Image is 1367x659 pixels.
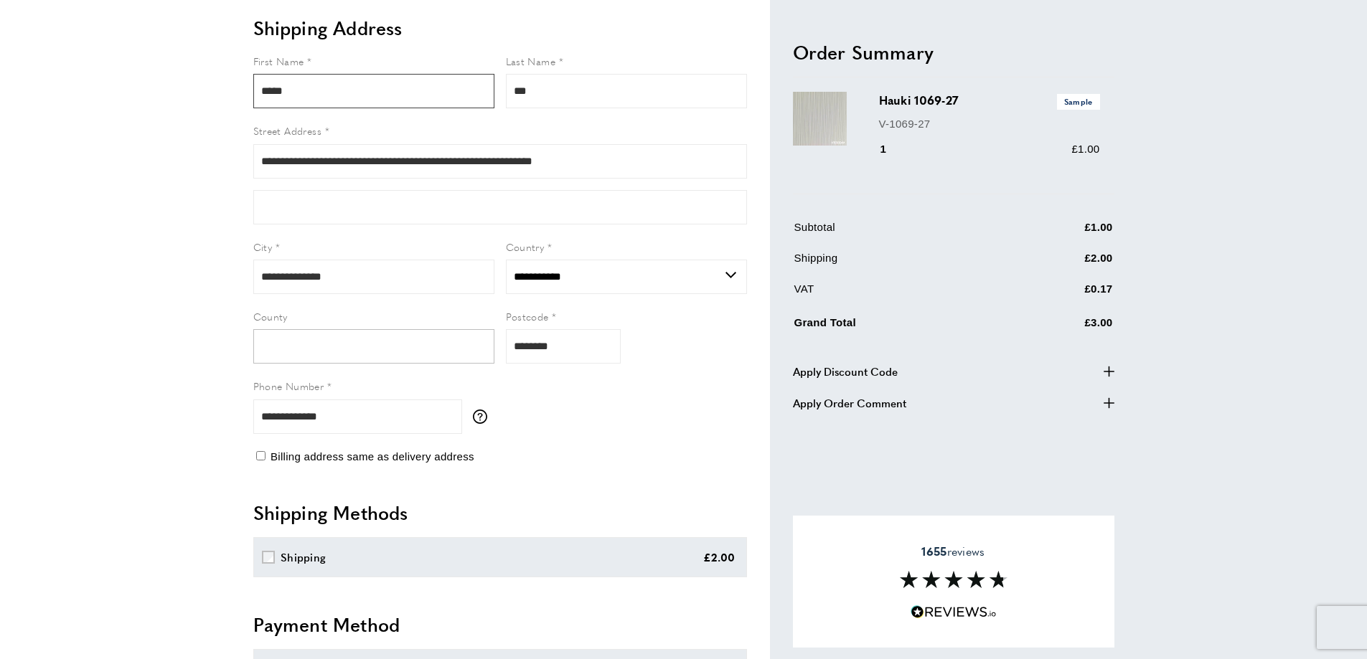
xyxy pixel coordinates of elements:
img: Hauki 1069-27 [793,92,847,146]
button: More information [473,409,494,424]
span: Sample [1057,94,1100,109]
div: £2.00 [703,549,736,566]
td: £2.00 [1014,250,1113,278]
div: Shipping [281,549,326,566]
img: Reviews.io 5 stars [911,605,997,619]
h2: Payment Method [253,612,747,637]
h3: Hauki 1069-27 [879,92,1100,109]
span: Billing address same as delivery address [271,450,474,463]
span: City [253,240,273,254]
input: Billing address same as delivery address [256,451,266,460]
strong: 1655 [921,543,946,559]
span: Last Name [506,54,556,68]
h2: Shipping Address [253,15,747,41]
div: 1 [879,141,907,158]
span: reviews [921,544,985,559]
span: Phone Number [253,379,324,393]
h2: Order Summary [793,39,1114,65]
span: Country [506,240,545,254]
td: £3.00 [1014,311,1113,342]
span: Apply Order Comment [793,394,906,411]
td: VAT [794,280,1013,308]
td: Shipping [794,250,1013,278]
td: £0.17 [1014,280,1113,308]
span: First Name [253,54,304,68]
td: Subtotal [794,219,1013,247]
td: Grand Total [794,311,1013,342]
span: Street Address [253,123,322,138]
h2: Shipping Methods [253,500,747,526]
span: Postcode [506,309,549,323]
span: £1.00 [1071,143,1099,155]
td: £1.00 [1014,219,1113,247]
span: County [253,309,288,323]
span: Apply Discount Code [793,362,898,379]
img: Reviews section [900,571,1007,588]
p: V-1069-27 [879,115,1100,132]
